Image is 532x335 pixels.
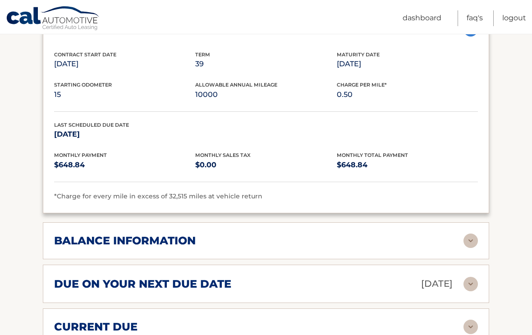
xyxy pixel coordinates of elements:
[54,82,112,88] span: Starting Odometer
[54,234,196,248] h2: balance information
[195,88,336,101] p: 10000
[337,88,478,101] p: 0.50
[421,276,453,292] p: [DATE]
[54,277,231,291] h2: due on your next due date
[337,159,478,171] p: $648.84
[195,82,277,88] span: Allowable Annual Mileage
[337,58,478,70] p: [DATE]
[502,10,526,26] a: Logout
[195,51,210,58] span: Term
[54,128,195,141] p: [DATE]
[337,152,408,158] span: Monthly Total Payment
[467,10,483,26] a: FAQ's
[54,320,138,334] h2: current due
[6,6,101,32] a: Cal Automotive
[337,51,380,58] span: Maturity Date
[54,58,195,70] p: [DATE]
[54,159,195,171] p: $648.84
[54,88,195,101] p: 15
[54,51,116,58] span: Contract Start Date
[54,152,107,158] span: Monthly Payment
[463,234,478,248] img: accordion-rest.svg
[195,159,336,171] p: $0.00
[54,192,262,200] span: *Charge for every mile in excess of 32,515 miles at vehicle return
[403,10,441,26] a: Dashboard
[463,277,478,291] img: accordion-rest.svg
[463,320,478,334] img: accordion-rest.svg
[195,58,336,70] p: 39
[54,122,129,128] span: Last Scheduled Due Date
[195,152,251,158] span: Monthly Sales Tax
[337,82,387,88] span: Charge Per Mile*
